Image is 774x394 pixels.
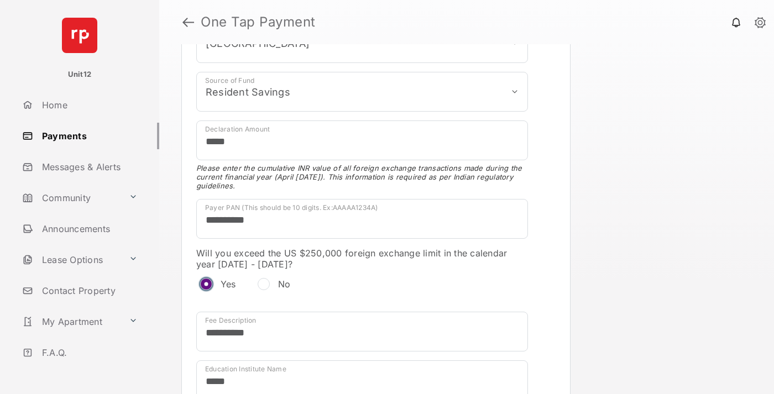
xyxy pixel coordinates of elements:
p: Unit12 [68,69,92,80]
a: Contact Property [18,277,159,304]
a: My Apartment [18,308,124,335]
a: F.A.Q. [18,339,159,366]
a: Community [18,185,124,211]
label: No [278,279,291,290]
a: Home [18,92,159,118]
img: svg+xml;base64,PHN2ZyB4bWxucz0iaHR0cDovL3d3dy53My5vcmcvMjAwMC9zdmciIHdpZHRoPSI2NCIgaGVpZ2h0PSI2NC... [62,18,97,53]
label: Will you exceed the US $250,000 foreign exchange limit in the calendar year [DATE] - [DATE]? [196,248,528,270]
a: Messages & Alerts [18,154,159,180]
label: Yes [221,279,236,290]
span: Please enter the cumulative INR value of all foreign exchange transactions made during the curren... [196,164,528,190]
a: Lease Options [18,246,124,273]
strong: One Tap Payment [201,15,316,29]
a: Announcements [18,216,159,242]
a: Payments [18,123,159,149]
